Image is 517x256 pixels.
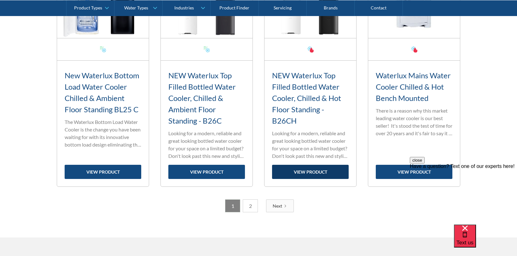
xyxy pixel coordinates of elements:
[74,5,102,10] div: Product Types
[57,199,460,212] div: List
[272,130,349,160] p: Looking for a modern, reliable and great looking bottled water cooler for your space on a limited...
[272,165,349,179] a: view product
[454,225,517,256] iframe: podium webchat widget bubble
[273,203,282,209] div: Next
[168,165,245,179] a: view product
[266,199,294,212] a: Next Page
[124,5,148,10] div: Water Types
[65,70,141,115] h3: New Waterlux Bottom Load Water Cooler Chilled & Ambient Floor Standing BL25 C
[174,5,194,10] div: Industries
[225,199,240,212] a: 1
[65,165,141,179] a: view product
[272,70,349,126] h3: NEW Waterlux Top Filled Bottled Water Cooler, Chilled & Hot Floor Standing - B26CH
[410,157,517,232] iframe: podium webchat widget prompt
[243,199,258,212] a: 2
[65,118,141,148] p: The Waterlux Bottom Load Water Cooler is the change you have been waiting for with its innovative...
[168,130,245,160] p: Looking for a modern, reliable and great looking bottled water cooler for your space on a limited...
[376,107,452,137] p: There is a reason why this market leading water cooler is our best seller! It's stood the test of...
[168,70,245,126] h3: NEW Waterlux Top Filled Bottled Water Cooler, Chilled & Ambient Floor Standing - B26C
[376,70,452,104] h3: Waterlux Mains Water Cooler Chilled & Hot Bench Mounted
[376,165,452,179] a: view product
